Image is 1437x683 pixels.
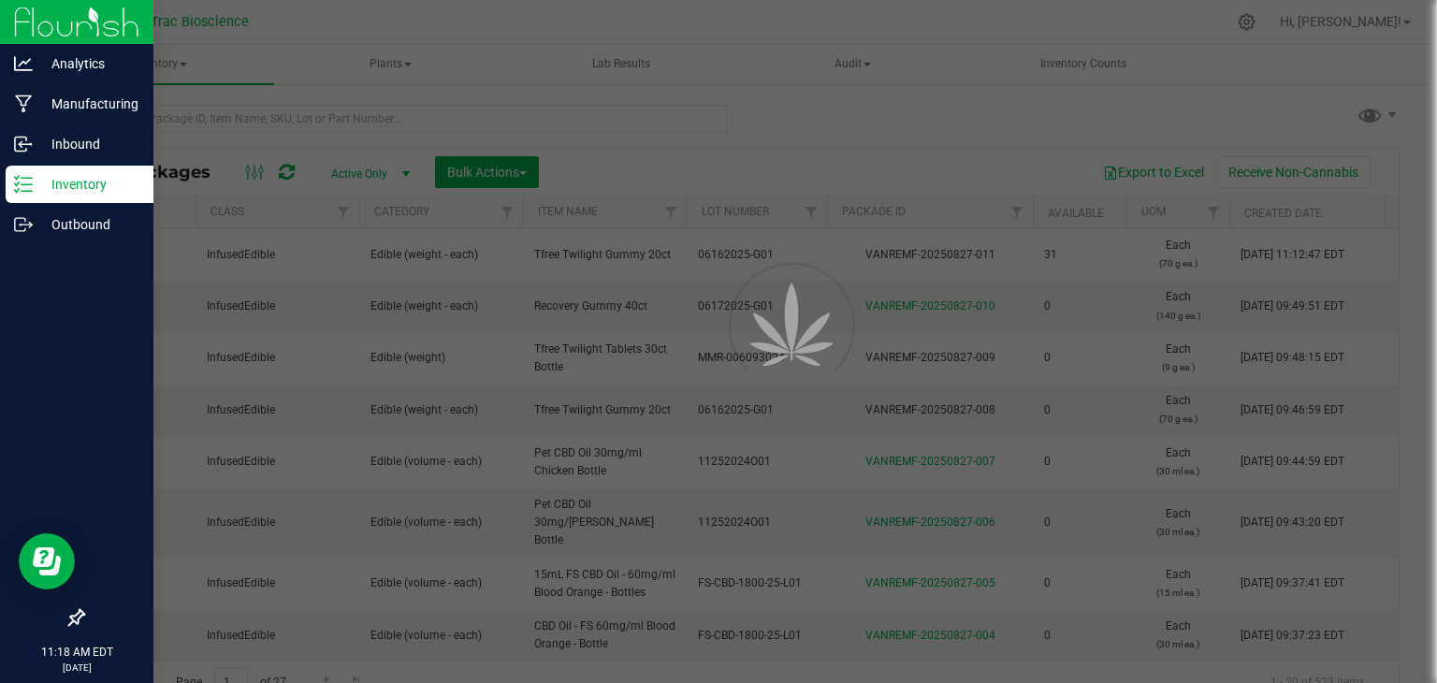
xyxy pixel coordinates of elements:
p: Inventory [33,173,145,196]
inline-svg: Outbound [14,215,33,234]
p: Inbound [33,133,145,155]
inline-svg: Analytics [14,54,33,73]
p: 11:18 AM EDT [8,644,145,661]
p: [DATE] [8,661,145,675]
p: Manufacturing [33,93,145,115]
inline-svg: Inbound [14,135,33,153]
p: Outbound [33,213,145,236]
inline-svg: Inventory [14,175,33,194]
p: Analytics [33,52,145,75]
iframe: Resource center [19,533,75,589]
inline-svg: Manufacturing [14,94,33,113]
